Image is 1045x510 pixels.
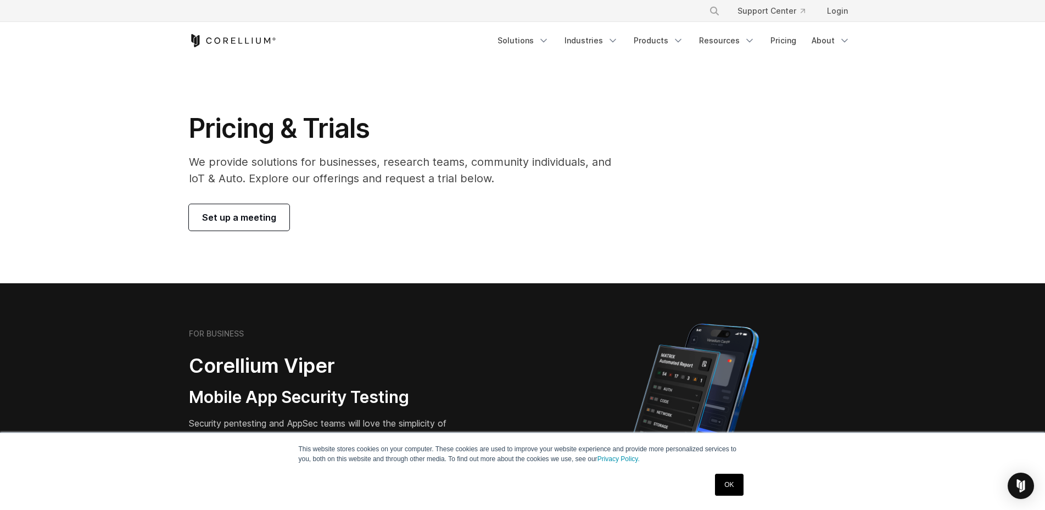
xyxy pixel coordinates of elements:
[189,112,627,145] h1: Pricing & Trials
[627,31,690,51] a: Products
[189,204,289,231] a: Set up a meeting
[558,31,625,51] a: Industries
[189,34,276,47] a: Corellium Home
[189,329,244,339] h6: FOR BUSINESS
[764,31,803,51] a: Pricing
[696,1,857,21] div: Navigation Menu
[491,31,857,51] div: Navigation Menu
[729,1,814,21] a: Support Center
[189,387,470,408] h3: Mobile App Security Testing
[597,455,640,463] a: Privacy Policy.
[818,1,857,21] a: Login
[715,474,743,496] a: OK
[692,31,762,51] a: Resources
[202,211,276,224] span: Set up a meeting
[189,354,470,378] h2: Corellium Viper
[805,31,857,51] a: About
[491,31,556,51] a: Solutions
[705,1,724,21] button: Search
[189,154,627,187] p: We provide solutions for businesses, research teams, community individuals, and IoT & Auto. Explo...
[189,417,470,456] p: Security pentesting and AppSec teams will love the simplicity of automated report generation comb...
[1008,473,1034,499] div: Open Intercom Messenger
[299,444,747,464] p: This website stores cookies on your computer. These cookies are used to improve your website expe...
